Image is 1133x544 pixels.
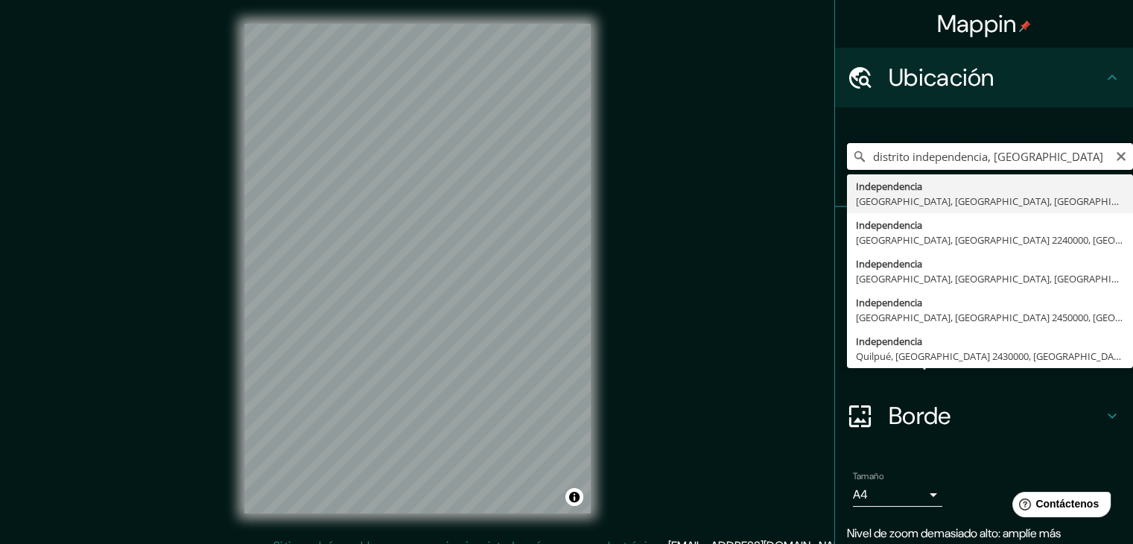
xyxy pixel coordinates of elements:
button: Claro [1115,148,1127,162]
input: Elige tu ciudad o zona [847,143,1133,170]
font: Independencia [856,257,922,271]
div: Disposición [835,326,1133,386]
canvas: Mapa [244,24,591,513]
button: Activar o desactivar atribución [565,488,583,506]
div: Patas [835,207,1133,267]
div: Borde [835,386,1133,446]
div: A4 [853,483,942,507]
font: A4 [853,487,868,502]
font: Independencia [856,218,922,232]
font: Independencia [856,296,922,309]
font: Ubicación [889,62,994,93]
div: Estilo [835,267,1133,326]
font: Quilpué, [GEOGRAPHIC_DATA] 2430000, [GEOGRAPHIC_DATA] [856,350,1128,363]
font: Independencia [856,180,922,193]
iframe: Lanzador de widgets de ayuda [1000,486,1117,528]
font: Mappin [937,8,1017,39]
font: Borde [889,400,951,431]
font: Independencia [856,335,922,348]
font: Tamaño [853,470,883,482]
font: Nivel de zoom demasiado alto: amplíe más [847,525,1061,541]
div: Ubicación [835,48,1133,107]
img: pin-icon.png [1019,20,1031,32]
